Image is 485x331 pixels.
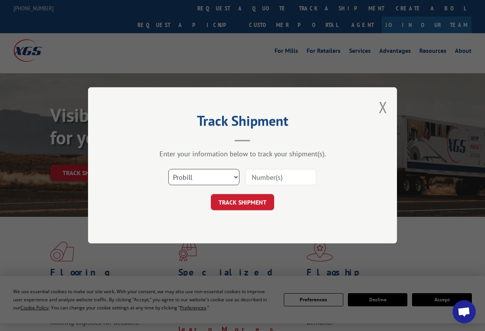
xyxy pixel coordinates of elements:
button: Close modal [379,97,387,117]
h2: Track Shipment [127,115,358,130]
div: Open chat [453,300,476,323]
button: TRACK SHIPMENT [211,194,274,211]
div: Enter your information below to track your shipment(s). [127,150,358,159]
input: Number(s) [245,169,316,186]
